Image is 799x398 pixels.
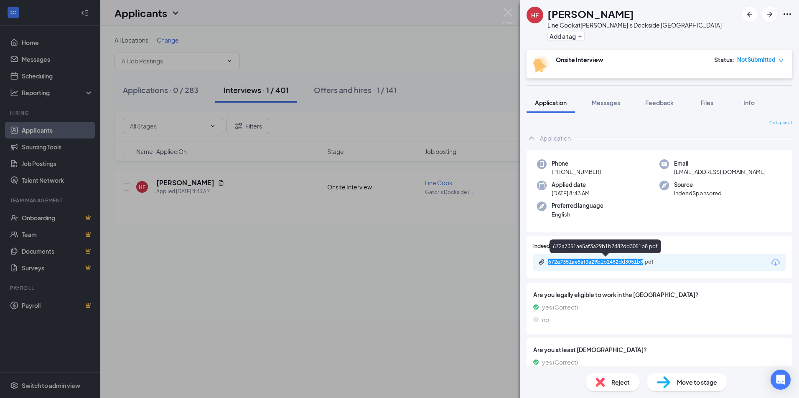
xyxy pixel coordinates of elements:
[533,345,786,354] span: Are you at least [DEMOGRAPHIC_DATA]?
[674,168,766,176] span: [EMAIL_ADDRESS][DOMAIN_NAME]
[771,370,791,390] div: Open Intercom Messenger
[540,134,571,142] div: Application
[737,55,776,64] span: Not Submitted
[674,159,766,168] span: Email
[547,32,585,40] button: PlusAdd a tag
[771,257,781,267] svg: Download
[745,9,755,19] svg: ArrowLeftNew
[611,378,630,387] span: Reject
[538,259,674,267] a: Paperclip672a7351ae5af3a29b1b2482dd3051b8.pdf
[674,181,722,189] span: Source
[552,159,601,168] span: Phone
[535,99,567,106] span: Application
[552,168,601,176] span: [PHONE_NUMBER]
[552,181,590,189] span: Applied date
[778,58,784,63] span: down
[769,120,792,126] span: Collapse all
[547,21,722,29] div: Line Cook at [PERSON_NAME]’s Dockside [GEOGRAPHIC_DATA]
[542,302,578,312] span: yes (Correct)
[548,259,665,265] div: 672a7351ae5af3a29b1b2482dd3051b8.pdf
[552,189,590,197] span: [DATE] 8:43 AM
[701,99,713,106] span: Files
[527,133,537,143] svg: ChevronUp
[556,56,603,63] b: Onsite Interview
[765,9,775,19] svg: ArrowRight
[645,99,674,106] span: Feedback
[542,358,578,367] span: yes (Correct)
[743,99,755,106] span: Info
[592,99,620,106] span: Messages
[531,11,539,19] div: HF
[578,34,583,39] svg: Plus
[552,210,603,219] span: English
[538,259,545,265] svg: Paperclip
[552,202,603,210] span: Preferred language
[714,55,735,64] div: Status :
[533,242,570,250] span: Indeed Resume
[762,7,777,22] button: ArrowRight
[677,378,717,387] span: Move to stage
[550,239,661,253] div: 672a7351ae5af3a29b1b2482dd3051b8.pdf
[542,315,549,324] span: no
[742,7,757,22] button: ArrowLeftNew
[533,290,786,299] span: Are you legally eligible to work in the [GEOGRAPHIC_DATA]?
[674,189,722,197] span: IndeedSponsored
[547,7,634,21] h1: [PERSON_NAME]
[782,9,792,19] svg: Ellipses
